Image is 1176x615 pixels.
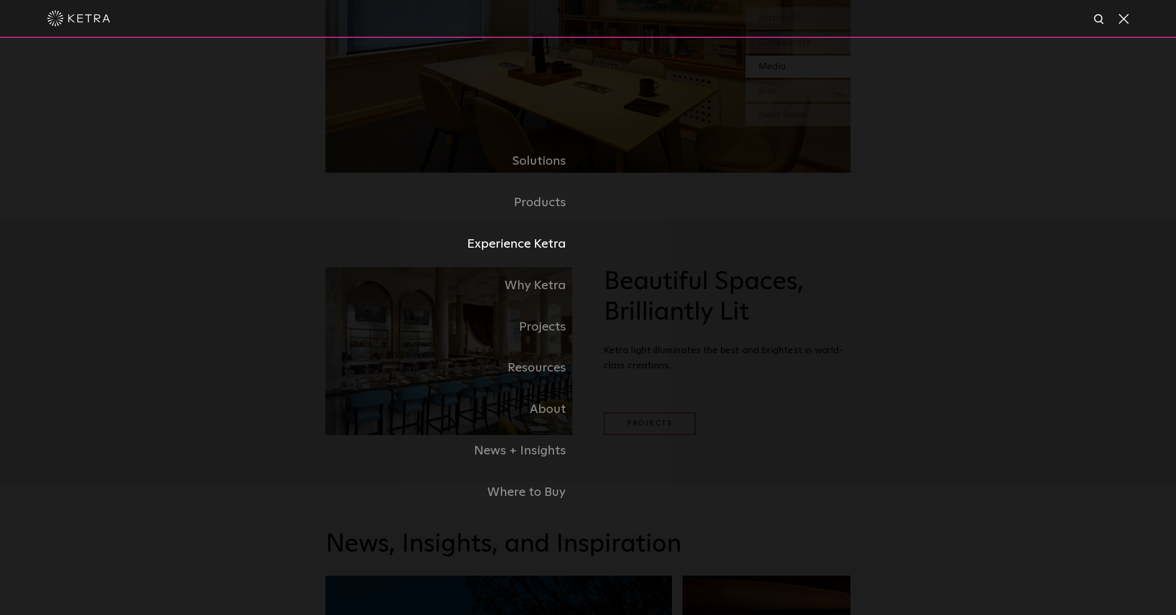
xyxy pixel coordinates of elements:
a: Where to Buy [325,472,588,513]
a: Solutions [325,141,588,182]
a: About [325,389,588,430]
img: search icon [1093,13,1106,26]
div: Navigation Menu [325,141,850,513]
a: Projects [325,306,588,348]
a: Products [325,182,588,224]
a: News + Insights [325,430,588,472]
a: Resources [325,347,588,389]
a: Experience Ketra [325,224,588,265]
a: Why Ketra [325,265,588,306]
img: ketra-logo-2019-white [47,10,110,26]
